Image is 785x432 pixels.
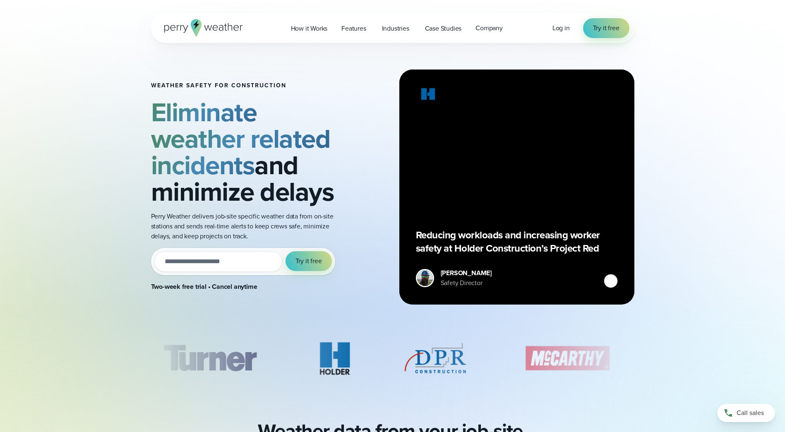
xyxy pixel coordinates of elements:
strong: Two-week free trial • Cancel anytime [151,282,257,291]
span: Try it free [593,23,619,33]
img: McCarthy.svg [508,338,626,379]
div: Safety Director [441,278,492,288]
a: Call sales [717,404,775,422]
div: 1 of 8 [151,338,268,379]
img: Merco Chantres Headshot [417,270,433,286]
div: 3 of 8 [402,338,468,379]
strong: Eliminate weather related incidents [151,93,331,185]
img: Holder.svg [416,86,441,105]
span: Industries [382,24,409,34]
a: How it Works [284,20,335,37]
button: Try it free [286,251,332,271]
a: Try it free [583,18,629,38]
div: slideshow [151,338,634,383]
h1: Weather safety for Construction [151,82,345,89]
img: Turner-Construction_1.svg [151,338,268,379]
p: Reducing workloads and increasing worker safety at Holder Construction’s Project Red [416,228,618,255]
span: Call sales [737,408,764,418]
div: [PERSON_NAME] [441,268,492,278]
a: Log in [552,23,570,33]
span: Company [475,23,503,33]
span: How it Works [291,24,328,34]
a: Case Studies [418,20,469,37]
span: Features [341,24,366,34]
h2: and minimize delays [151,99,345,205]
div: 4 of 8 [508,338,626,379]
div: 2 of 8 [308,338,362,379]
p: Perry Weather delivers job-site specific weather data from on-site stations and sends real-time a... [151,211,345,241]
img: Holder.svg [308,338,362,379]
span: Case Studies [425,24,462,34]
img: DPR-Construction.svg [402,338,468,379]
span: Try it free [295,256,322,266]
